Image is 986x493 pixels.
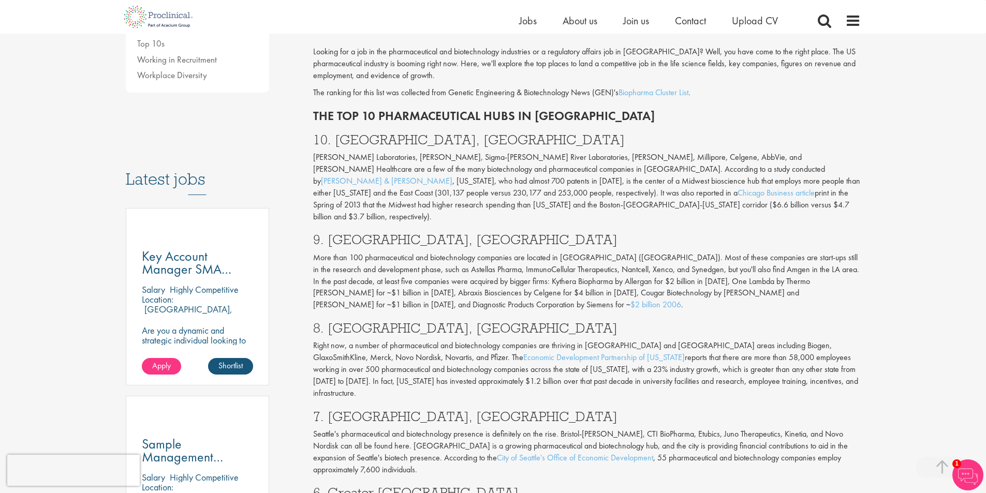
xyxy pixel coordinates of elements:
a: Apply [142,358,181,375]
img: Chatbot [952,459,983,490]
a: [PERSON_NAME] & [PERSON_NAME] [321,175,452,186]
p: Highly Competitive [170,283,239,295]
a: Economic Development Partnership of [US_STATE] [523,352,685,363]
p: Right now, a number of pharmaceutical and biotechnology companies are thriving in [GEOGRAPHIC_DAT... [313,340,861,399]
h3: 8. [GEOGRAPHIC_DATA], [GEOGRAPHIC_DATA] [313,321,861,335]
h2: The Top 10 Pharmaceutical hubs in [GEOGRAPHIC_DATA] [313,109,861,123]
span: 1 [952,459,961,468]
span: Key Account Manager SMA (North) [142,247,231,291]
p: Seattle's pharmaceutical and biotechnology presence is definitely on the rise. Bristol-[PERSON_NA... [313,428,861,475]
a: Upload CV [732,14,778,27]
a: Join us [623,14,649,27]
a: Biopharma Cluster Lis [619,87,687,98]
a: City of Seattle's Office of Economic Development [497,452,653,463]
a: Key Account Manager SMA (North) [142,250,254,276]
p: Looking for a job in the pharmaceutical and biotechnology industries or a regulatory affairs job ... [313,46,861,82]
span: Location: [142,481,173,493]
span: Salary [142,283,165,295]
span: Apply [152,360,171,371]
h3: 10. [GEOGRAPHIC_DATA], [GEOGRAPHIC_DATA] [313,133,861,146]
h3: 7. [GEOGRAPHIC_DATA], [GEOGRAPHIC_DATA] [313,410,861,423]
span: Salary [142,471,165,483]
a: Sample Management Scientist [142,438,254,464]
p: Are you a dynamic and strategic individual looking to drive growth and build lasting partnerships... [142,325,254,375]
h3: 9. [GEOGRAPHIC_DATA], [GEOGRAPHIC_DATA] [313,233,861,246]
a: $2 billion 2006 [630,299,681,310]
a: Jobs [519,14,537,27]
span: Location: [142,293,173,305]
a: Shortlist [208,358,253,375]
p: [PERSON_NAME] Laboratories, [PERSON_NAME], Sigma-[PERSON_NAME] River Laboratories, [PERSON_NAME],... [313,152,861,222]
a: t [687,87,688,98]
a: Top 10s [137,38,165,49]
a: Workplace Diversity [137,69,207,81]
a: Working in Recruitment [137,54,217,65]
span: Sample Management Scientist [142,435,223,479]
p: Highly Competitive [170,471,239,483]
a: Chicago Business article [738,187,815,198]
iframe: reCAPTCHA [7,455,140,486]
a: Contact [675,14,706,27]
h3: Latest jobs [126,144,270,195]
p: More than 100 pharmaceutical and biotechnology companies are located in [GEOGRAPHIC_DATA] ([GEOGR... [313,252,861,311]
p: The ranking for this list was collected from Genetic Engineering & Biotechnology News (GEN)'s . [313,87,861,99]
a: About us [563,14,597,27]
p: [GEOGRAPHIC_DATA], [GEOGRAPHIC_DATA] [142,303,232,325]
